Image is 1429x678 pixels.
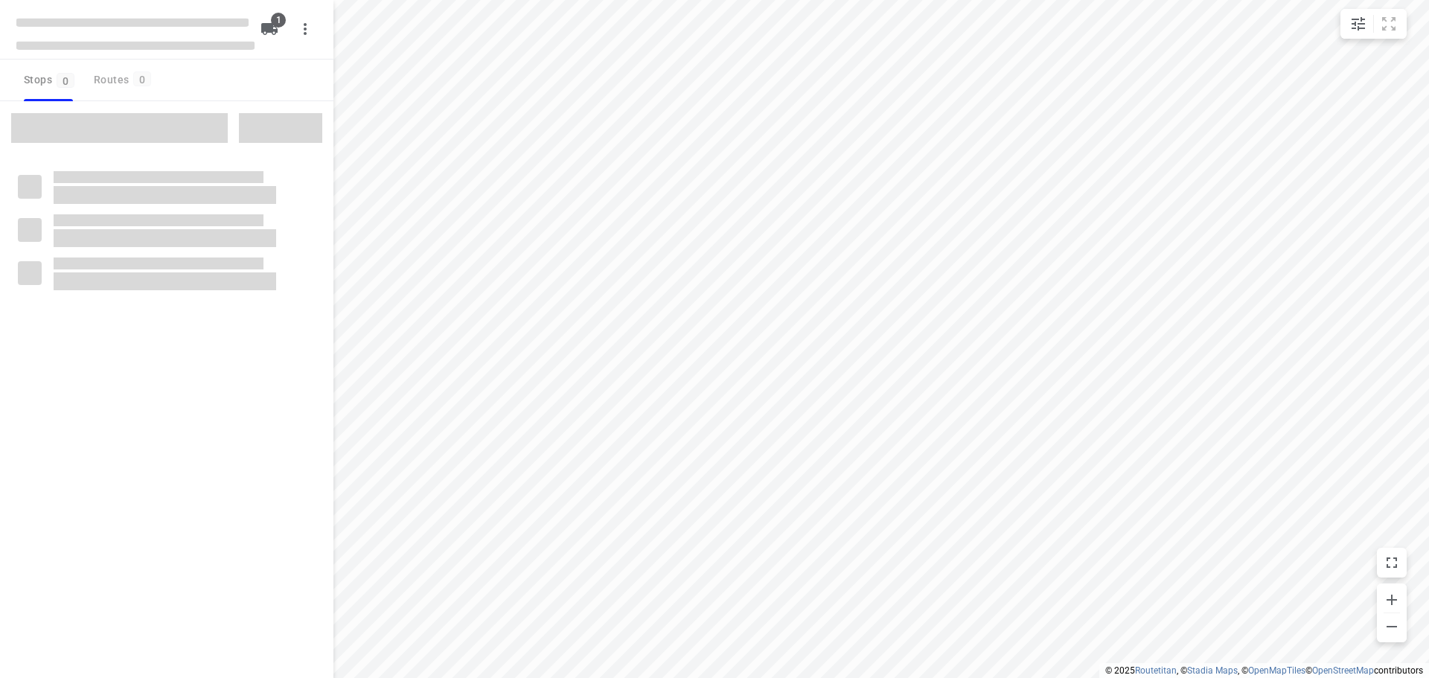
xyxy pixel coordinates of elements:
[1187,665,1238,676] a: Stadia Maps
[1312,665,1374,676] a: OpenStreetMap
[1135,665,1177,676] a: Routetitan
[1248,665,1305,676] a: OpenMapTiles
[1343,9,1373,39] button: Map settings
[1340,9,1407,39] div: small contained button group
[1105,665,1423,676] li: © 2025 , © , © © contributors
